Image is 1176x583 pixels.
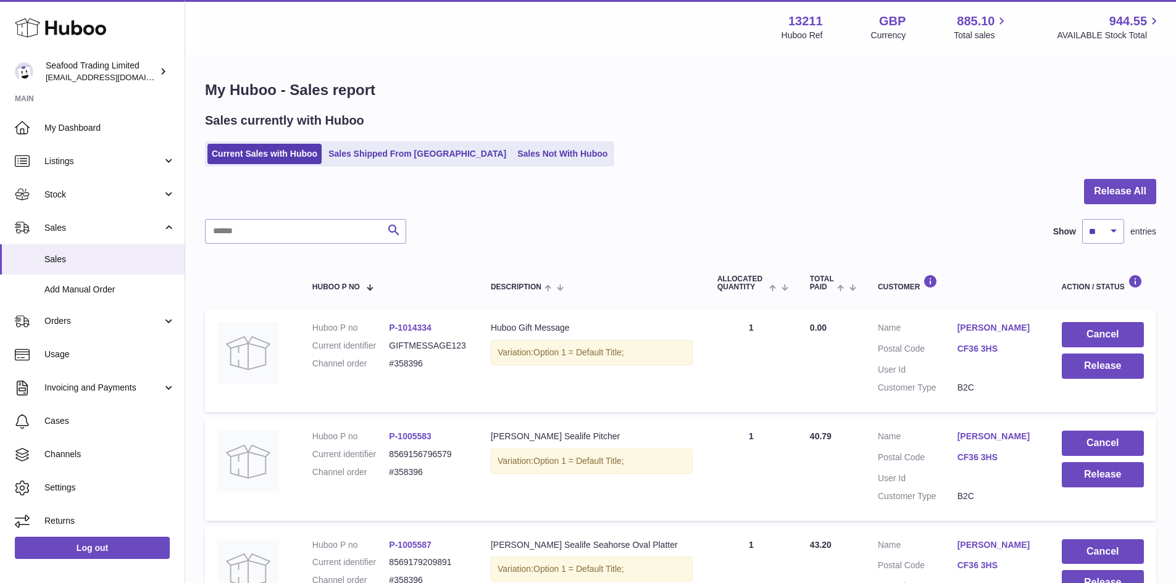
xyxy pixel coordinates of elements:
[44,315,162,327] span: Orders
[44,222,162,234] span: Sales
[1062,275,1144,291] div: Action / Status
[954,30,1009,41] span: Total sales
[957,431,1037,442] a: [PERSON_NAME]
[705,310,798,412] td: 1
[46,60,157,83] div: Seafood Trading Limited
[878,431,957,445] dt: Name
[491,340,693,365] div: Variation:
[788,13,823,30] strong: 13211
[1062,322,1144,347] button: Cancel
[957,490,1037,502] dd: B2C
[1130,226,1156,238] span: entries
[957,452,1037,463] a: CF36 3HS
[957,13,995,30] span: 885.10
[957,560,1037,571] a: CF36 3HS
[389,556,466,568] dd: 8569179209891
[533,456,624,466] span: Option 1 = Default Title;
[389,449,466,460] dd: 8569156796579
[1057,30,1161,41] span: AVAILABLE Stock Total
[44,382,162,394] span: Invoicing and Payments
[879,13,906,30] strong: GBP
[312,556,390,568] dt: Current identifier
[878,275,1037,291] div: Customer
[957,322,1037,334] a: [PERSON_NAME]
[217,431,279,492] img: no-photo.jpg
[491,449,693,474] div: Variation:
[491,322,693,334] div: Huboo Gift Message
[810,431,832,441] span: 40.79
[312,322,390,334] dt: Huboo P no
[44,482,175,494] span: Settings
[878,490,957,502] dt: Customer Type
[717,275,766,291] span: ALLOCATED Quantity
[957,539,1037,551] a: [PERSON_NAME]
[954,13,1009,41] a: 885.10 Total sales
[312,283,360,291] span: Huboo P no
[44,254,175,265] span: Sales
[878,560,957,574] dt: Postal Code
[217,322,279,384] img: no-photo.jpg
[878,452,957,466] dt: Postal Code
[810,275,834,291] span: Total paid
[878,382,957,394] dt: Customer Type
[878,473,957,484] dt: User Id
[389,540,432,550] a: P-1005587
[324,144,511,164] a: Sales Shipped From [GEOGRAPHIC_DATA]
[878,322,957,337] dt: Name
[1062,431,1144,456] button: Cancel
[878,539,957,554] dt: Name
[1053,226,1076,238] label: Show
[871,30,906,41] div: Currency
[491,431,693,442] div: [PERSON_NAME] Sealife Pitcher
[878,364,957,376] dt: User Id
[44,349,175,360] span: Usage
[1062,539,1144,564] button: Cancel
[312,431,390,442] dt: Huboo P no
[491,556,693,582] div: Variation:
[389,323,432,333] a: P-1014334
[44,189,162,201] span: Stock
[782,30,823,41] div: Huboo Ref
[312,340,390,352] dt: Current identifier
[705,418,798,521] td: 1
[205,80,1156,100] h1: My Huboo - Sales report
[513,144,612,164] a: Sales Not With Huboo
[44,515,175,527] span: Returns
[15,62,33,81] img: online@rickstein.com
[44,284,175,296] span: Add Manual Order
[957,382,1037,394] dd: B2C
[312,466,390,478] dt: Channel order
[491,283,541,291] span: Description
[533,347,624,357] span: Option 1 = Default Title;
[44,155,162,167] span: Listings
[389,431,432,441] a: P-1005583
[1057,13,1161,41] a: 944.55 AVAILABLE Stock Total
[15,537,170,559] a: Log out
[1109,13,1147,30] span: 944.55
[957,343,1037,355] a: CF36 3HS
[1062,354,1144,379] button: Release
[44,415,175,427] span: Cases
[46,72,181,82] span: [EMAIL_ADDRESS][DOMAIN_NAME]
[389,466,466,478] dd: #358396
[491,539,693,551] div: [PERSON_NAME] Sealife Seahorse Oval Platter
[810,540,832,550] span: 43.20
[312,539,390,551] dt: Huboo P no
[312,358,390,370] dt: Channel order
[205,112,364,129] h2: Sales currently with Huboo
[207,144,322,164] a: Current Sales with Huboo
[533,564,624,574] span: Option 1 = Default Title;
[1062,462,1144,487] button: Release
[389,358,466,370] dd: #358396
[1084,179,1156,204] button: Release All
[389,340,466,352] dd: GIFTMESSAGE123
[810,323,827,333] span: 0.00
[312,449,390,460] dt: Current identifier
[878,343,957,358] dt: Postal Code
[44,122,175,134] span: My Dashboard
[44,449,175,460] span: Channels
